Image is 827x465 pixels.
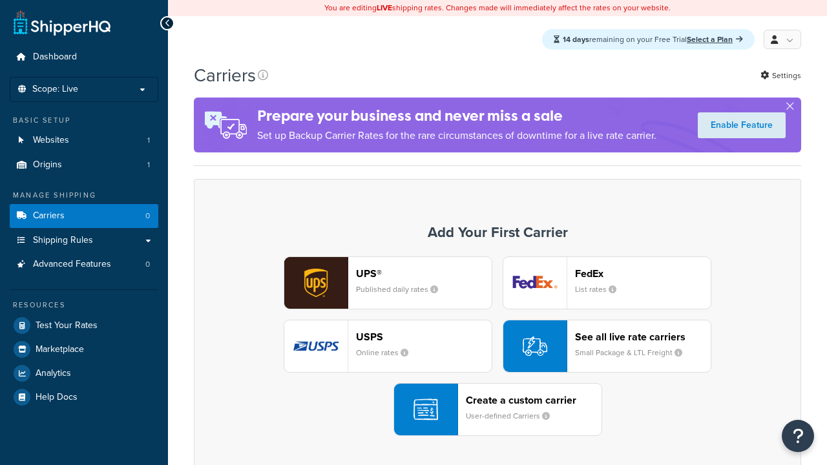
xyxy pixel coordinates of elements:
[10,204,158,228] li: Carriers
[33,160,62,170] span: Origins
[466,410,560,422] small: User-defined Carriers
[687,34,743,45] a: Select a Plan
[36,344,84,355] span: Marketplace
[10,153,158,177] a: Origins 1
[575,331,711,343] header: See all live rate carriers
[393,383,602,436] button: Create a custom carrierUser-defined Carriers
[33,235,93,246] span: Shipping Rules
[36,320,98,331] span: Test Your Rates
[575,347,693,358] small: Small Package & LTL Freight
[10,115,158,126] div: Basic Setup
[145,259,150,270] span: 0
[698,112,786,138] a: Enable Feature
[33,211,65,222] span: Carriers
[503,320,711,373] button: See all live rate carriersSmall Package & LTL Freight
[10,204,158,228] a: Carriers 0
[523,334,547,358] img: icon-carrier-liverate-becf4550.svg
[356,284,448,295] small: Published daily rates
[503,256,711,309] button: fedEx logoFedExList rates
[147,135,150,146] span: 1
[207,225,788,240] h3: Add Your First Carrier
[194,98,257,152] img: ad-rules-rateshop-fe6ec290ccb7230408bd80ed9643f0289d75e0ffd9eb532fc0e269fcd187b520.png
[284,257,348,309] img: ups logo
[356,267,492,280] header: UPS®
[10,129,158,152] li: Websites
[257,105,656,127] h4: Prepare your business and never miss a sale
[356,331,492,343] header: USPS
[10,190,158,201] div: Manage Shipping
[413,397,438,422] img: icon-carrier-custom-c93b8a24.svg
[10,386,158,409] a: Help Docs
[284,320,348,372] img: usps logo
[10,229,158,253] a: Shipping Rules
[356,347,419,358] small: Online rates
[10,45,158,69] a: Dashboard
[33,52,77,63] span: Dashboard
[503,257,567,309] img: fedEx logo
[10,153,158,177] li: Origins
[575,267,711,280] header: FedEx
[36,368,71,379] span: Analytics
[284,256,492,309] button: ups logoUPS®Published daily rates
[377,2,392,14] b: LIVE
[10,300,158,311] div: Resources
[10,253,158,276] a: Advanced Features 0
[33,259,111,270] span: Advanced Features
[145,211,150,222] span: 0
[147,160,150,170] span: 1
[542,29,755,50] div: remaining on your Free Trial
[563,34,589,45] strong: 14 days
[32,84,78,95] span: Scope: Live
[10,362,158,385] a: Analytics
[257,127,656,145] p: Set up Backup Carrier Rates for the rare circumstances of downtime for a live rate carrier.
[194,63,256,88] h1: Carriers
[760,67,801,85] a: Settings
[284,320,492,373] button: usps logoUSPSOnline rates
[36,392,78,403] span: Help Docs
[575,284,627,295] small: List rates
[466,394,602,406] header: Create a custom carrier
[10,253,158,276] li: Advanced Features
[33,135,69,146] span: Websites
[10,338,158,361] a: Marketplace
[10,314,158,337] a: Test Your Rates
[14,10,110,36] a: ShipperHQ Home
[10,129,158,152] a: Websites 1
[782,420,814,452] button: Open Resource Center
